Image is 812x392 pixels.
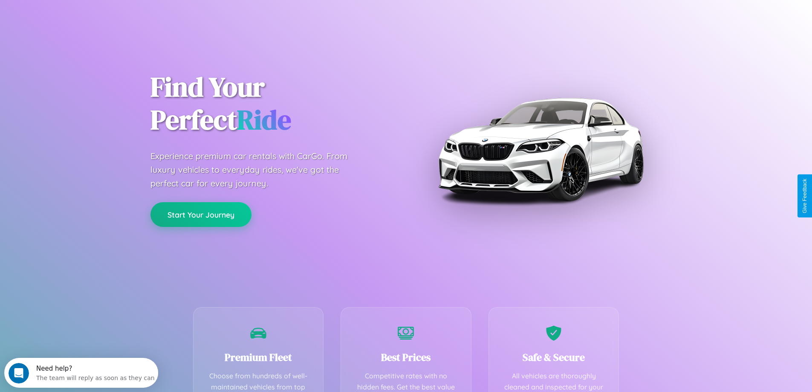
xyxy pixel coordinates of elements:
button: Start Your Journey [150,202,251,227]
h1: Find Your Perfect [150,71,393,136]
h3: Best Prices [354,350,458,364]
div: Open Intercom Messenger [3,3,159,27]
div: The team will reply as soon as they can [32,14,150,23]
iframe: Intercom live chat discovery launcher [4,358,158,388]
div: Need help? [32,7,150,14]
div: Give Feedback [802,179,808,213]
p: Experience premium car rentals with CarGo. From luxury vehicles to everyday rides, we've got the ... [150,149,364,190]
h3: Premium Fleet [206,350,311,364]
span: Ride [237,101,291,138]
h3: Safe & Secure [502,350,606,364]
img: Premium BMW car rental vehicle [434,43,647,256]
iframe: Intercom live chat [9,363,29,383]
